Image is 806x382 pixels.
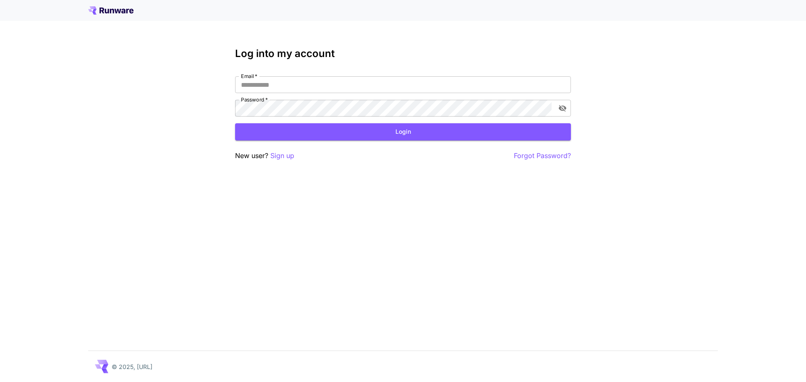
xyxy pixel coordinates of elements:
[235,151,294,161] p: New user?
[241,73,257,80] label: Email
[241,96,268,103] label: Password
[235,48,571,60] h3: Log into my account
[555,101,570,116] button: toggle password visibility
[514,151,571,161] button: Forgot Password?
[112,362,152,371] p: © 2025, [URL]
[235,123,571,140] button: Login
[270,151,294,161] button: Sign up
